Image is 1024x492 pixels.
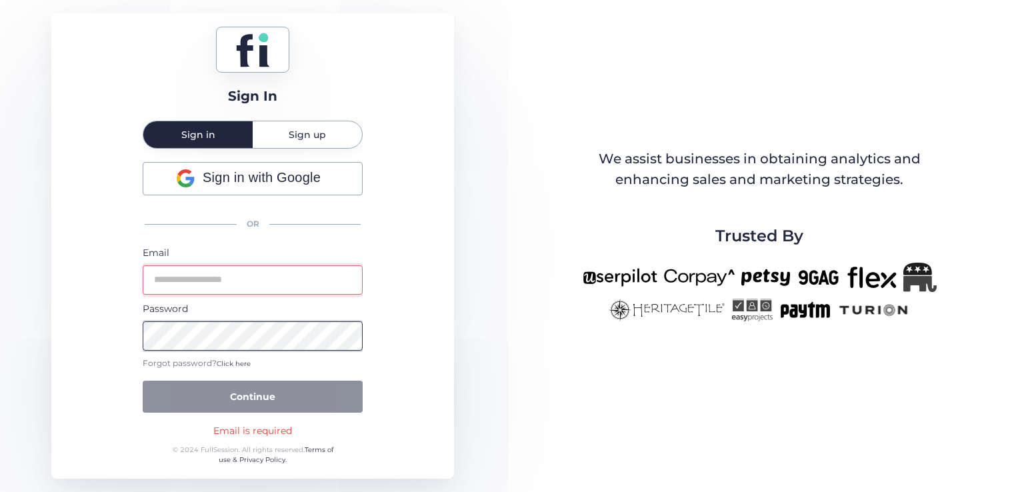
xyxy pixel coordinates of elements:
[664,263,735,292] img: corpay-new.png
[779,299,831,321] img: paytm-new.png
[609,299,725,321] img: heritagetile-new.png
[731,299,773,321] img: easyprojects-new.png
[143,210,363,239] div: OR
[143,301,363,316] div: Password
[203,167,321,188] span: Sign in with Google
[903,263,937,292] img: Republicanlogo-bw.png
[715,223,803,249] span: Trusted By
[797,263,841,292] img: 9gag-new.png
[219,445,333,465] a: Terms of use & Privacy Policy.
[847,263,897,292] img: flex-new.png
[583,149,935,191] div: We assist businesses in obtaining analytics and enhancing sales and marketing strategies.
[837,299,910,321] img: turion-new.png
[181,130,215,139] span: Sign in
[143,357,363,370] div: Forgot password?
[167,445,339,465] div: © 2024 FullSession. All rights reserved.
[217,359,251,368] span: Click here
[228,86,277,107] div: Sign In
[143,381,363,413] button: Continue
[143,245,363,260] div: Email
[213,423,292,438] div: Email is required
[583,263,657,292] img: userpilot-new.png
[741,263,790,292] img: petsy-new.png
[289,130,326,139] span: Sign up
